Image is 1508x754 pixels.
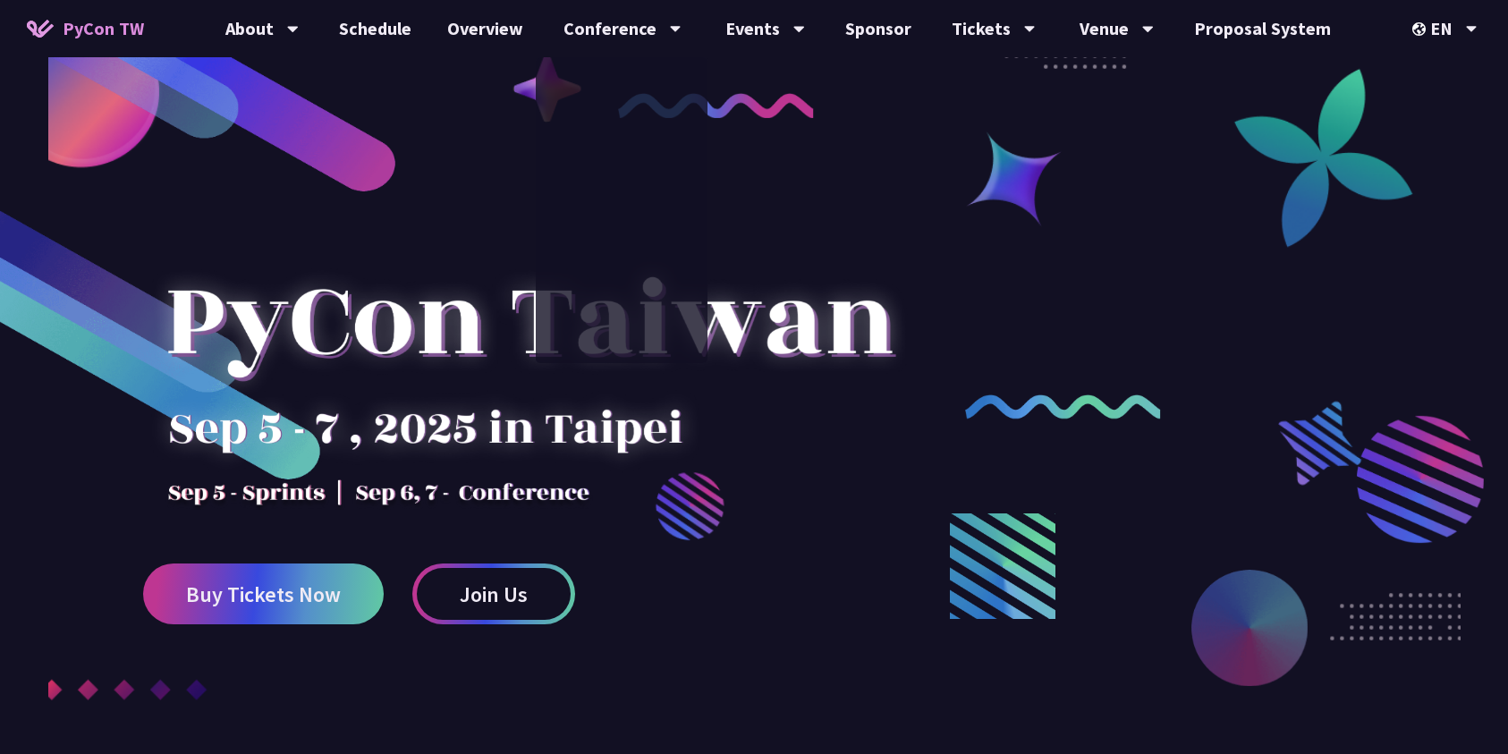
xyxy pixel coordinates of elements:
[412,563,575,624] a: Join Us
[460,583,528,606] span: Join Us
[1412,22,1430,36] img: Locale Icon
[186,583,341,606] span: Buy Tickets Now
[618,93,814,117] img: curly-1.ebdbada.png
[965,394,1161,419] img: curly-2.e802c9f.png
[63,15,144,42] span: PyCon TW
[27,20,54,38] img: Home icon of PyCon TW 2025
[143,563,384,624] a: Buy Tickets Now
[9,6,162,51] a: PyCon TW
